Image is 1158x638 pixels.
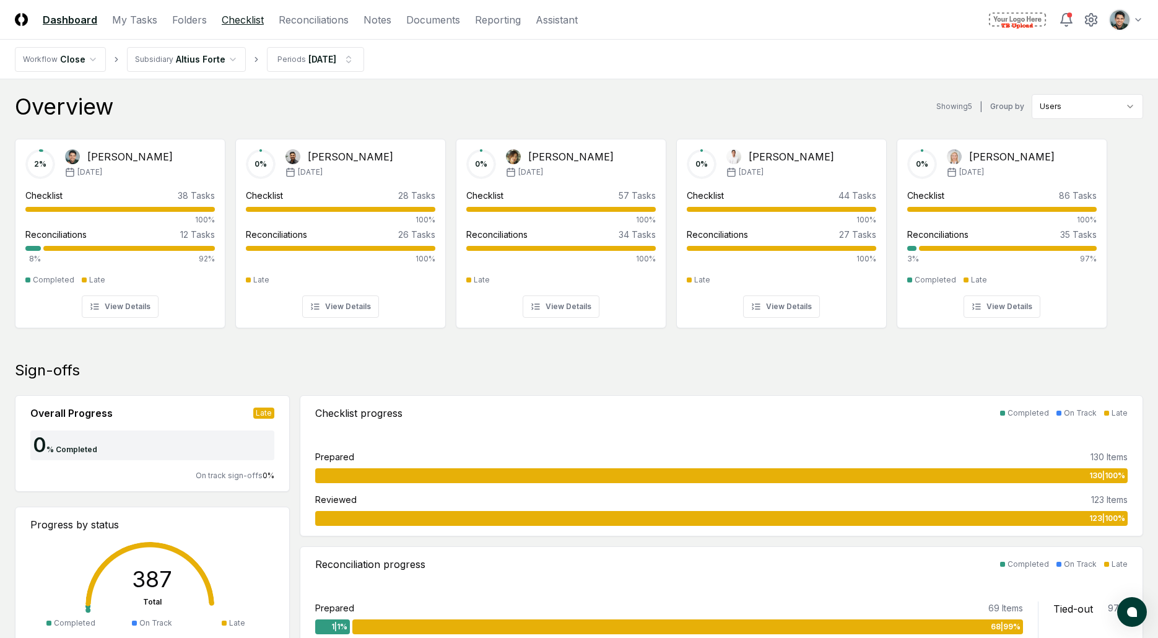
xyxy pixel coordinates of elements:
div: 100% [687,253,876,264]
label: Group by [990,103,1024,110]
div: 100% [687,214,876,225]
a: Reconciliations [279,12,349,27]
div: 12 Tasks [180,228,215,241]
a: 0%Jane Liu[PERSON_NAME][DATE]Checklist57 Tasks100%Reconciliations34 Tasks100%LateView Details [456,129,666,328]
div: Overview [15,94,113,119]
div: 34 Tasks [619,228,656,241]
div: Prepared [315,601,354,614]
img: Jonas Reyes [726,149,741,164]
a: Folders [172,12,207,27]
a: 0%Shelby Cooper[PERSON_NAME][DATE]Checklist86 Tasks100%Reconciliations35 Tasks3%97%CompletedLateV... [897,129,1107,328]
div: [PERSON_NAME] [969,149,1055,164]
div: 100% [466,253,656,264]
div: Periods [277,54,306,65]
div: Late [229,618,245,629]
div: Reconciliations [466,228,528,241]
div: 44 Tasks [838,189,876,202]
div: Progress by status [30,517,274,532]
a: Checklist progressCompletedOn TrackLatePrepared130 Items130|100%Reviewed123 Items123|100% [300,395,1144,536]
a: Reporting [475,12,521,27]
span: 68 | 99 % [991,621,1021,632]
a: Dashboard [43,12,97,27]
img: Fausto Lucero [285,149,300,164]
span: [DATE] [739,167,764,178]
a: 2%Arthur Cook[PERSON_NAME][DATE]Checklist38 Tasks100%Reconciliations12 Tasks8%92%CompletedLateVie... [15,129,225,328]
div: Reconciliations [246,228,307,241]
div: Showing 5 [936,101,972,112]
img: Arthur Cook [65,149,80,164]
div: Completed [1008,408,1049,419]
span: [DATE] [959,167,984,178]
div: Workflow [23,54,58,65]
div: Completed [33,274,74,286]
div: 130 Items [1091,450,1128,463]
div: [PERSON_NAME] [528,149,614,164]
div: On Track [1064,559,1097,570]
div: Checklist [246,189,283,202]
div: [PERSON_NAME] [87,149,173,164]
nav: breadcrumb [15,47,364,72]
div: Late [253,274,269,286]
div: 92% [43,253,215,264]
div: 26 Tasks [398,228,435,241]
div: 57 Tasks [619,189,656,202]
div: 0 [30,435,46,455]
div: 123 Items [1091,493,1128,506]
div: 27 Tasks [839,228,876,241]
div: Overall Progress [30,406,113,421]
a: My Tasks [112,12,157,27]
div: Checklist [687,189,724,202]
div: % Completed [46,444,97,455]
img: Shelby Cooper [947,149,962,164]
div: 100% [246,214,435,225]
div: 100% [466,214,656,225]
div: 35 Tasks [1060,228,1097,241]
div: Late [694,274,710,286]
span: 130 | 100 % [1089,470,1125,481]
img: Logo [15,13,28,26]
div: 97 % [1108,601,1128,616]
div: Prepared [315,450,354,463]
div: Late [474,274,490,286]
div: 86 Tasks [1059,189,1097,202]
div: 69 Items [988,601,1023,614]
img: TB Upload Demo logo [986,10,1049,30]
span: 1 | 1 % [331,621,347,632]
div: 97% [919,253,1097,264]
div: [DATE] [308,53,336,66]
div: Checklist [907,189,944,202]
div: [PERSON_NAME] [749,149,834,164]
div: Late [89,274,105,286]
img: d09822cc-9b6d-4858-8d66-9570c114c672_298d096e-1de5-4289-afae-be4cc58aa7ae.png [1110,10,1130,30]
div: 28 Tasks [398,189,435,202]
span: 0 % [263,471,274,480]
a: 0%Fausto Lucero[PERSON_NAME][DATE]Checklist28 Tasks100%Reconciliations26 Tasks100%LateView Details [235,129,446,328]
a: Documents [406,12,460,27]
div: Subsidiary [135,54,173,65]
div: Tied-out [1053,601,1093,616]
button: View Details [523,295,599,318]
div: Checklist [25,189,63,202]
button: atlas-launcher [1117,597,1147,627]
div: Late [1112,559,1128,570]
div: 100% [907,214,1097,225]
div: Reviewed [315,493,357,506]
button: View Details [964,295,1040,318]
button: View Details [743,295,820,318]
div: Completed [915,274,956,286]
div: Reconciliations [687,228,748,241]
button: Periods[DATE] [267,47,364,72]
span: [DATE] [518,167,543,178]
span: 123 | 100 % [1089,513,1125,524]
span: On track sign-offs [196,471,263,480]
div: 38 Tasks [178,189,215,202]
button: View Details [302,295,379,318]
div: Late [1112,408,1128,419]
div: Checklist progress [315,406,403,421]
a: 0%Jonas Reyes[PERSON_NAME][DATE]Checklist44 Tasks100%Reconciliations27 Tasks100%LateView Details [676,129,887,328]
div: Completed [1008,559,1049,570]
div: Reconciliation progress [315,557,425,572]
img: Jane Liu [506,149,521,164]
button: View Details [82,295,159,318]
a: Assistant [536,12,578,27]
